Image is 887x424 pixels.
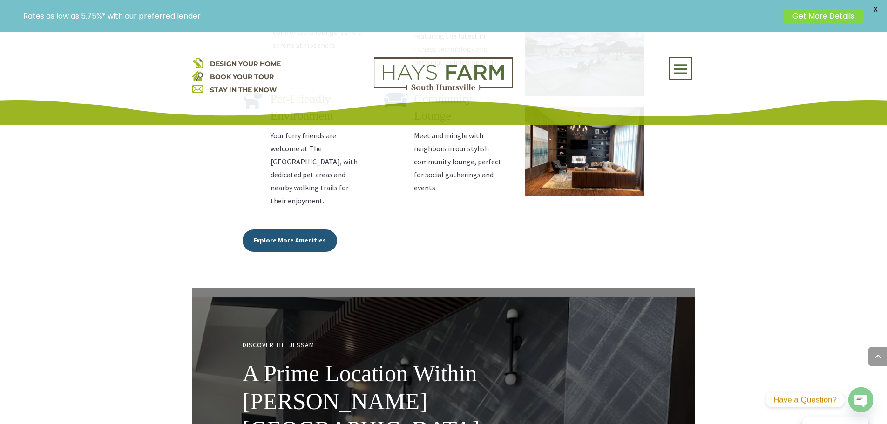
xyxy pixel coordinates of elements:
a: Explore More Amenities [243,229,337,252]
p: Meet and mingle with neighbors in our stylish community lounge, perfect for social gatherings and... [414,129,503,194]
a: hays farm homes huntsville development [374,84,513,93]
img: design your home [192,57,203,68]
img: book your home tour [192,70,203,81]
a: BOOK YOUR TOUR [210,73,274,81]
a: DESIGN YOUR HOME [210,60,281,68]
a: Get More Details [783,9,864,23]
span: X [868,2,882,16]
img: IMG_0100 [525,107,644,196]
img: Logo [374,57,513,91]
a: STAY IN THE KNOW [210,86,277,94]
h4: Discover The Jessam [243,341,645,355]
p: Your furry friends are welcome at The [GEOGRAPHIC_DATA], with dedicated pet areas and nearby walk... [271,129,362,207]
p: Rates as low as 5.75%* with our preferred lender [23,12,779,20]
